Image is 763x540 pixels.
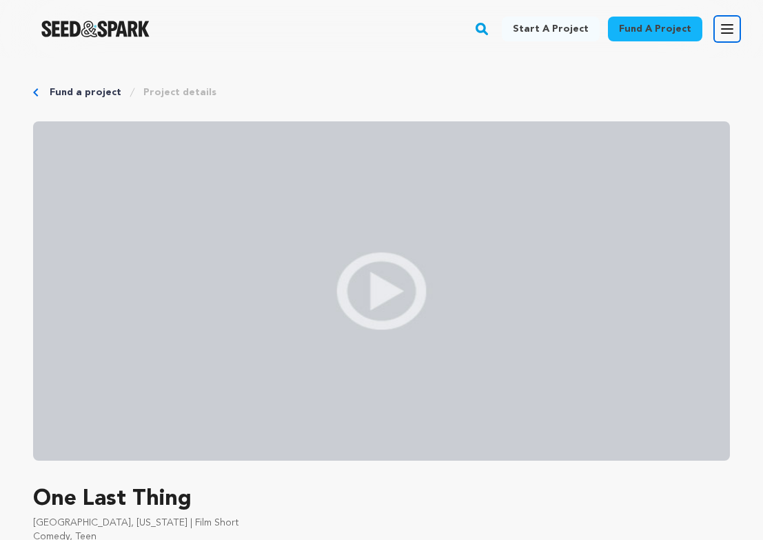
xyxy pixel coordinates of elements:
[608,17,702,41] a: Fund a project
[41,21,150,37] a: Seed&Spark Homepage
[41,21,150,37] img: Seed&Spark Logo Dark Mode
[33,121,730,461] img: video_placeholder.jpg
[33,86,730,99] div: Breadcrumb
[50,86,121,99] a: Fund a project
[33,483,730,516] p: One Last Thing
[502,17,600,41] a: Start a project
[33,516,730,530] p: [GEOGRAPHIC_DATA], [US_STATE] | Film Short
[143,86,216,99] a: Project details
